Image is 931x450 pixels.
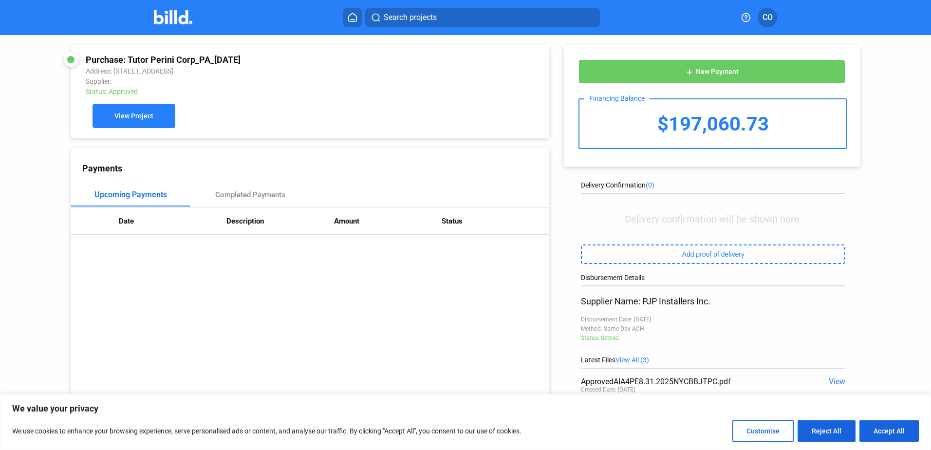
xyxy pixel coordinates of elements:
[93,104,175,128] button: View Project
[581,274,845,281] div: Disbursement Details
[94,190,167,199] div: Upcoming Payments
[86,88,445,95] div: Status: Approved
[82,163,549,173] div: Payments
[798,420,856,442] button: Reject All
[215,190,285,199] div: Completed Payments
[578,59,845,84] button: New Payment
[12,403,919,414] p: We value your privacy
[829,377,845,386] span: View
[581,181,845,189] div: Delivery Confirmation
[154,10,192,24] img: Billd Company Logo
[226,207,334,235] th: Description
[682,250,745,258] span: Add proof of delivery
[581,377,793,386] div: ApprovedAIA4PE8.31.2025NYCBBJTPC.pdf
[581,356,845,364] div: Latest Files
[581,213,845,225] div: Delivery confirmation will be shown here.
[86,55,445,65] div: Purchase: Tutor Perini Corp_PA_[DATE]
[581,296,845,306] div: Supplier Name: PJP Installers Inc.
[12,425,521,437] p: We use cookies to enhance your browsing experience, serve personalised ads or content, and analys...
[581,325,845,332] div: Method: Same-Day ACH
[119,207,226,235] th: Date
[646,181,654,189] span: (0)
[584,94,650,102] div: Financing Balance
[686,68,693,76] mat-icon: add
[763,12,773,23] span: CO
[696,68,739,76] span: New Payment
[86,77,445,85] div: Supplier:
[384,12,437,23] span: Search projects
[581,316,845,323] div: Disbursement Date: [DATE]
[581,386,635,393] div: Created Date: [DATE]
[615,356,649,364] span: View All (3)
[579,99,846,148] div: $197,060.73
[859,420,919,442] button: Accept All
[334,207,442,235] th: Amount
[442,207,549,235] th: Status
[114,112,153,120] span: View Project
[581,244,845,264] button: Add proof of delivery
[732,420,794,442] button: Customise
[86,67,445,75] div: Address: [STREET_ADDRESS]
[581,335,845,341] div: Status: Settled
[365,8,600,27] button: Search projects
[758,8,777,27] button: CO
